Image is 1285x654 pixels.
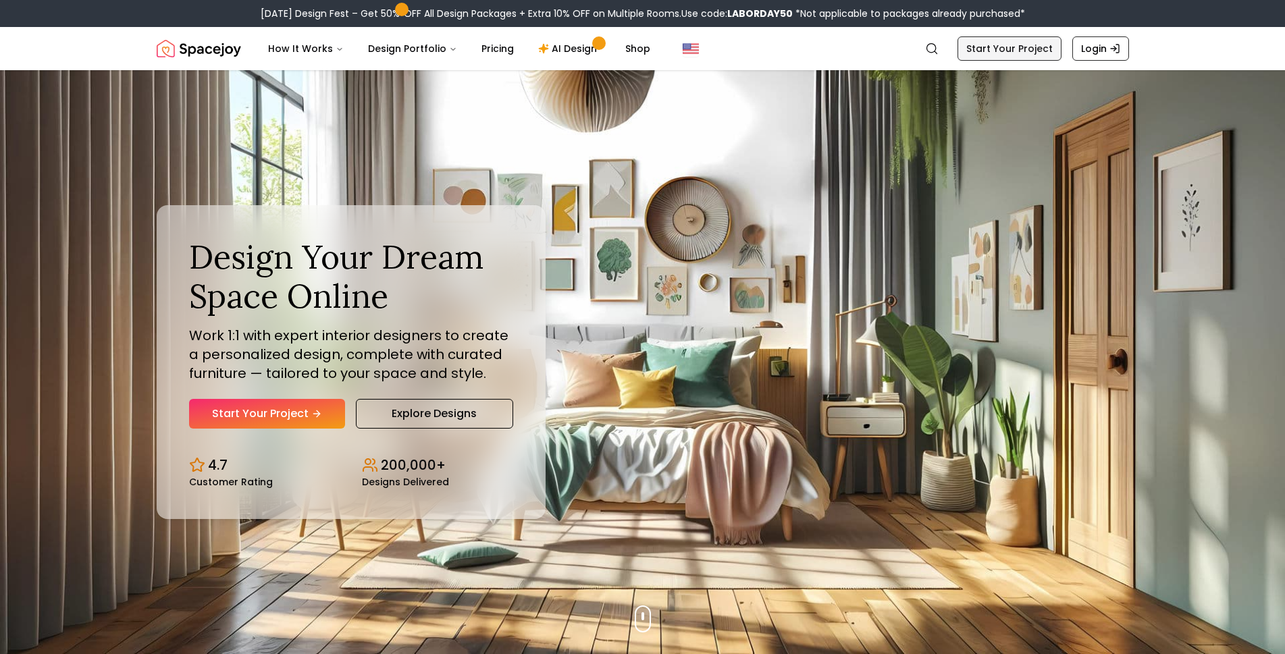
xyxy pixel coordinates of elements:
[1072,36,1129,61] a: Login
[257,35,661,62] nav: Main
[356,399,513,429] a: Explore Designs
[681,7,793,20] span: Use code:
[614,35,661,62] a: Shop
[257,35,355,62] button: How It Works
[357,35,468,62] button: Design Portfolio
[157,35,241,62] img: Spacejoy Logo
[208,456,228,474] p: 4.7
[683,40,699,57] img: United States
[471,35,525,62] a: Pricing
[189,326,513,383] p: Work 1:1 with expert interior designers to create a personalized design, complete with curated fu...
[189,238,513,315] h1: Design Your Dream Space Online
[958,36,1061,61] a: Start Your Project
[793,7,1025,20] span: *Not applicable to packages already purchased*
[157,27,1129,70] nav: Global
[189,477,273,487] small: Customer Rating
[189,445,513,487] div: Design stats
[189,399,345,429] a: Start Your Project
[157,35,241,62] a: Spacejoy
[381,456,446,474] p: 200,000+
[727,7,793,20] b: LABORDAY50
[261,7,1025,20] div: [DATE] Design Fest – Get 50% OFF All Design Packages + Extra 10% OFF on Multiple Rooms.
[527,35,612,62] a: AI Design
[362,477,449,487] small: Designs Delivered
